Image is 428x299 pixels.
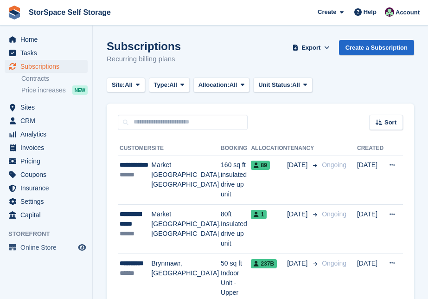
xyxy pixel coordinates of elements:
button: Export [291,40,332,55]
td: 160 sq ft insulated drive up unit [221,156,251,205]
span: 89 [251,161,269,170]
h1: Subscriptions [107,40,181,52]
span: Site: [112,80,125,90]
a: menu [5,141,88,154]
a: menu [5,101,88,114]
td: Market [GEOGRAPHIC_DATA], [GEOGRAPHIC_DATA] [151,205,221,254]
span: Online Store [20,241,76,254]
img: stora-icon-8386f47178a22dfd0bd8f6a31ec36ba5ce8667c1dd55bd0f319d3a0aa187defe.svg [7,6,21,19]
span: Capital [20,208,76,221]
a: menu [5,128,88,141]
img: Ross Hadlington [385,7,394,17]
span: Sites [20,101,76,114]
span: Insurance [20,182,76,195]
a: Contracts [21,74,88,83]
a: menu [5,182,88,195]
span: 237b [251,259,277,268]
a: StorSpace Self Storage [25,5,115,20]
span: All [169,80,177,90]
span: CRM [20,114,76,127]
span: Tasks [20,46,76,59]
span: Ongoing [322,161,346,169]
span: Unit Status: [258,80,292,90]
span: All [230,80,237,90]
th: Customer [118,141,151,156]
span: Settings [20,195,76,208]
a: menu [5,168,88,181]
a: Price increases NEW [21,85,88,95]
span: All [125,80,133,90]
span: [DATE] [287,259,309,268]
span: Price increases [21,86,66,95]
a: menu [5,155,88,168]
span: Ongoing [322,210,346,218]
a: menu [5,208,88,221]
th: Created [357,141,383,156]
th: Site [151,141,221,156]
a: menu [5,60,88,73]
span: Type: [154,80,170,90]
span: Coupons [20,168,76,181]
a: menu [5,241,88,254]
button: Allocation: All [193,78,250,93]
td: [DATE] [357,156,383,205]
th: Booking [221,141,251,156]
span: Sort [384,118,396,127]
span: [DATE] [287,209,309,219]
button: Site: All [107,78,145,93]
a: menu [5,33,88,46]
span: Subscriptions [20,60,76,73]
span: 1 [251,210,267,219]
span: Analytics [20,128,76,141]
span: Account [396,8,420,17]
p: Recurring billing plans [107,54,181,65]
td: Market [GEOGRAPHIC_DATA], [GEOGRAPHIC_DATA] [151,156,221,205]
span: Export [301,43,320,52]
span: Storefront [8,229,92,239]
span: [DATE] [287,160,309,170]
span: Create [318,7,336,17]
a: Create a Subscription [339,40,414,55]
div: NEW [72,85,88,95]
span: Pricing [20,155,76,168]
a: Preview store [77,242,88,253]
td: [DATE] [357,205,383,254]
button: Type: All [149,78,190,93]
span: Invoices [20,141,76,154]
span: Ongoing [322,260,346,267]
a: menu [5,114,88,127]
span: Help [364,7,377,17]
span: Home [20,33,76,46]
a: menu [5,195,88,208]
button: Unit Status: All [253,78,312,93]
a: menu [5,46,88,59]
span: Allocation: [198,80,230,90]
th: Tenancy [287,141,318,156]
td: 80ft Insulated drive up unit [221,205,251,254]
span: All [292,80,300,90]
th: Allocation [251,141,287,156]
